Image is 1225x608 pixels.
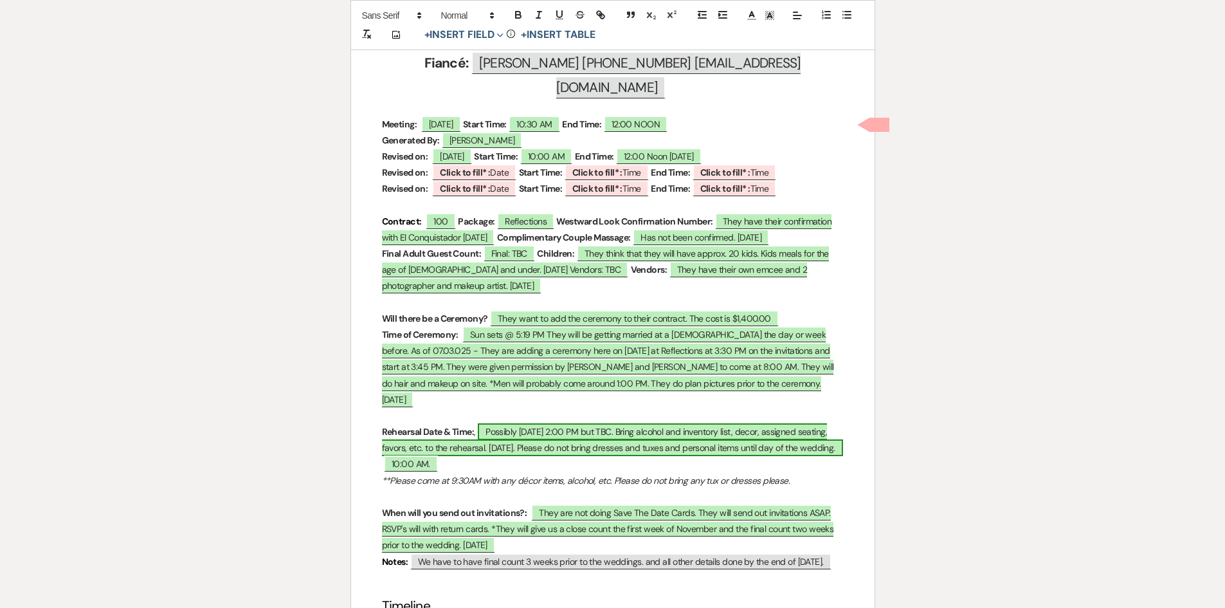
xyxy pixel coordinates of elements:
strong: End Time: [651,183,690,194]
span: We have to have final count 3 weeks prior to the weddings. and all other details done by the end ... [410,553,831,569]
strong: Will there be a Ceremony? [382,313,488,324]
span: 12:00 NOON [604,116,667,132]
span: , [474,426,475,438]
strong: Notes: [382,556,408,567]
span: Time [565,164,649,180]
span: [DATE] [421,116,461,132]
span: They want to add the ceremony to their contract. The cost is $1,400.00 [490,310,779,326]
span: [DATE] [432,148,472,164]
span: 10:00 AM [520,148,573,164]
span: [PERSON_NAME] [PHONE_NUMBER] [EMAIL_ADDRESS][DOMAIN_NAME] [471,51,801,98]
strong: Revised on: [382,183,428,194]
span: They think that they will have approx. 20 kids. Kids meals for the age of [DEMOGRAPHIC_DATA] and ... [382,245,829,277]
strong: Start Time: [519,183,563,194]
span: [PERSON_NAME] [442,132,523,148]
strong: Start Time: [519,167,563,178]
b: Click to fill* : [700,183,750,194]
strong: Westward Look Confirmation Number: [556,216,712,227]
span: Time [693,164,777,180]
b: Click to fill* : [572,167,622,178]
button: Insert Field [420,27,509,42]
span: Alignment [788,8,806,23]
strong: Rehearsal Date & Time: [382,426,475,438]
span: Time [565,180,649,196]
span: Reflections [497,213,554,229]
strong: Vendors: [631,264,667,275]
strong: Complimentary Couple Massage: [497,232,631,243]
span: Text Color [743,8,761,23]
strong: Revised on: [382,151,428,162]
span: Has not been confirmed. [DATE] [633,229,769,245]
strong: End Time: [651,167,690,178]
span: Time [693,180,777,196]
b: Click to fill* : [440,167,490,178]
strong: Start Time: [474,151,518,162]
strong: Contract: [382,216,422,227]
em: **Please come at 9:30AM with any décor items, alcohol, etc. Please do not bring any tux or dresse... [382,475,790,486]
span: 12:00 Noon [DATE] [616,148,701,164]
span: Header Formats [435,8,498,23]
span: Text Background Color [761,8,779,23]
strong: When will you send out invitations? [382,507,525,519]
span: + [521,30,527,40]
strong: End Time: [575,151,614,162]
span: They are not doing Save The Date Cards. They will send out invitations ASAP. RSVP's will with ret... [382,504,834,553]
strong: Start Time: [463,118,507,130]
strong: End Time: [562,118,601,130]
span: Sun sets @ 5:19 PM They will be getting married at a [DEMOGRAPHIC_DATA] the day or week before. A... [382,326,834,407]
span: Final: TBC [484,245,535,261]
strong: Time of Ceremony: [382,329,458,340]
strong: : [525,507,527,519]
b: Click to fill* : [700,167,750,178]
span: They have their own emcee and 2 photographer and makeup artist. [DATE] [382,261,808,293]
strong: Final Adult Guest Count: [382,248,482,259]
button: +Insert Table [516,27,599,42]
span: 10:30 AM [509,116,560,132]
span: + [424,30,430,40]
span: They have their confirmation with El Conquistador [DATE] [382,213,832,245]
strong: Package: [458,216,495,227]
strong: Revised on: [382,167,428,178]
span: 100 [426,213,455,229]
span: Possibly [DATE] 2:00 PM but TBC. Bring alcohol and inventory list, decor, assigned seating, favor... [382,423,843,456]
b: Click to fill* : [440,183,490,194]
strong: Meeting: [382,118,417,130]
span: Date [432,180,516,196]
b: Click to fill* : [572,183,622,194]
strong: Children: [537,248,574,259]
strong: Fiancé: [424,54,468,72]
span: Date [432,164,516,180]
span: 10:00 AM. [384,456,438,472]
strong: Generated By: [382,134,440,146]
